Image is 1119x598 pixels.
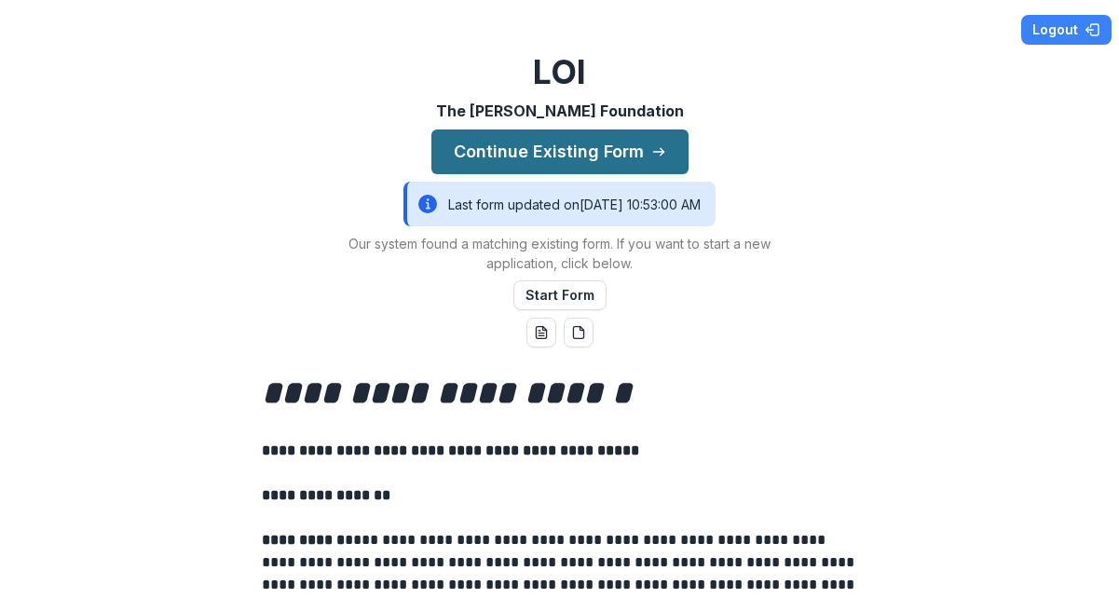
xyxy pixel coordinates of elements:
h2: LOI [533,52,586,92]
button: Logout [1021,15,1112,45]
button: word-download [526,318,556,347]
button: Continue Existing Form [431,129,689,174]
p: Our system found a matching existing form. If you want to start a new application, click below. [327,234,793,273]
button: Start Form [513,280,607,310]
button: pdf-download [564,318,594,347]
div: Last form updated on [DATE] 10:53:00 AM [403,182,716,226]
p: The [PERSON_NAME] Foundation [436,100,684,122]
